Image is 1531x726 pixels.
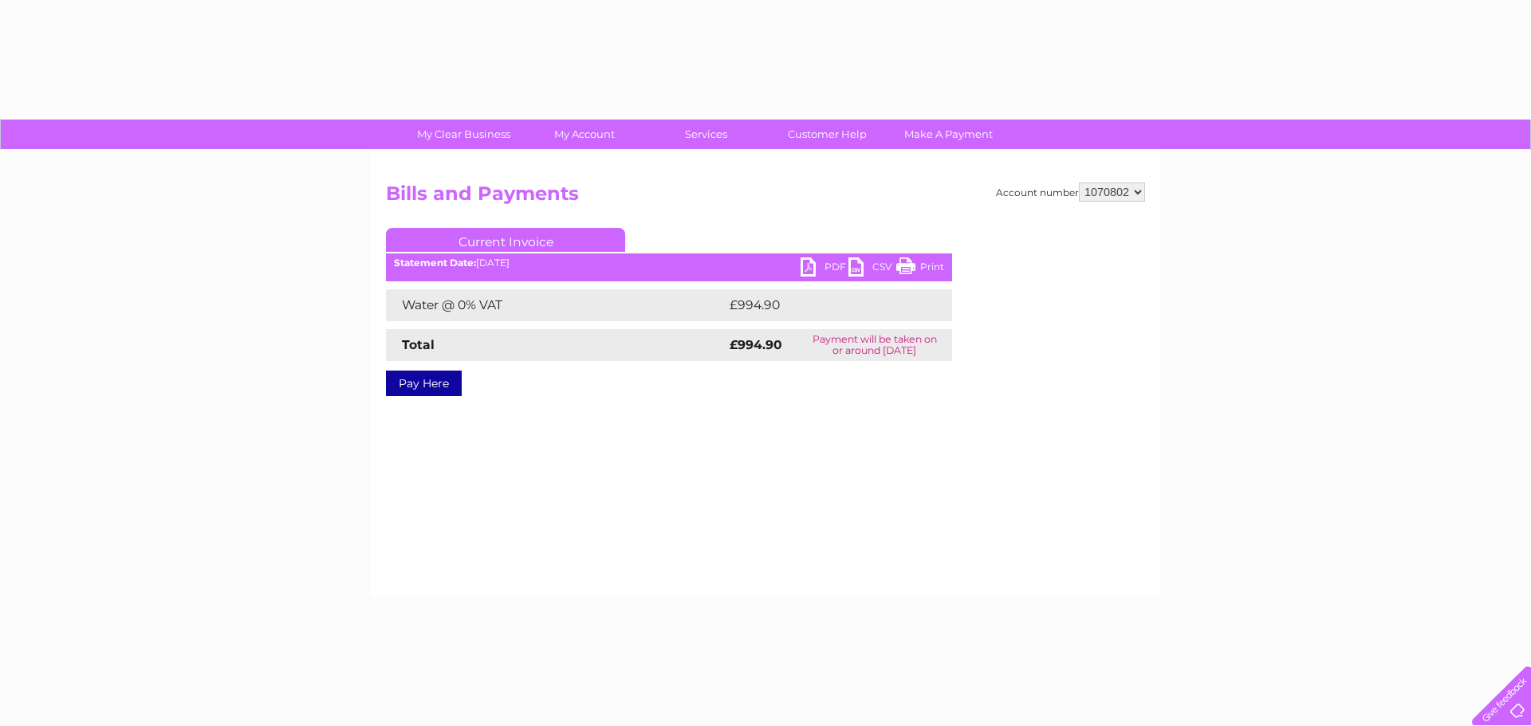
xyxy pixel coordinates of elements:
[726,289,925,321] td: £994.90
[394,257,476,269] b: Statement Date:
[801,257,848,281] a: PDF
[386,228,625,252] a: Current Invoice
[386,257,952,269] div: [DATE]
[402,337,435,352] strong: Total
[519,120,651,149] a: My Account
[883,120,1014,149] a: Make A Payment
[398,120,529,149] a: My Clear Business
[996,182,1145,202] div: Account number
[762,120,893,149] a: Customer Help
[730,337,782,352] strong: £994.90
[386,289,726,321] td: Water @ 0% VAT
[386,371,462,396] a: Pay Here
[848,257,896,281] a: CSV
[797,329,952,361] td: Payment will be taken on or around [DATE]
[386,182,1145,213] h2: Bills and Payments
[640,120,772,149] a: Services
[896,257,944,281] a: Print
